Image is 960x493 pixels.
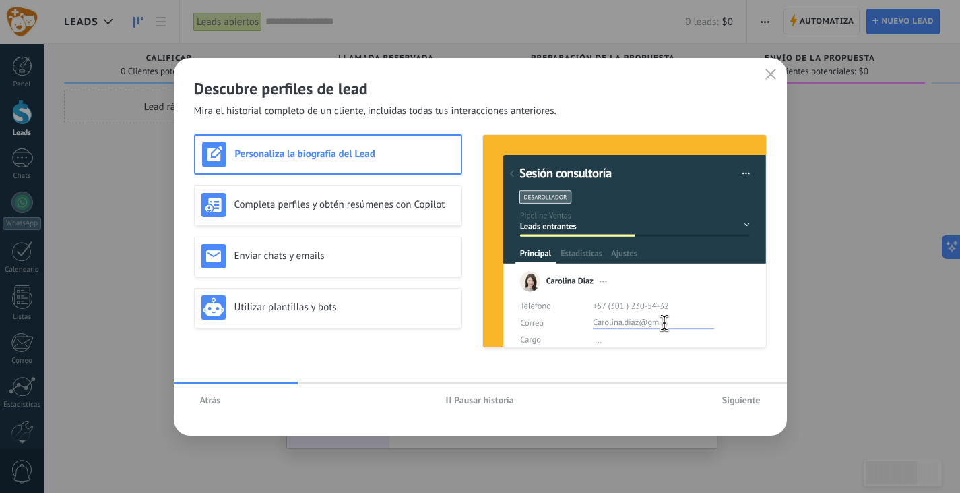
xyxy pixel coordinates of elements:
h3: Personaliza la biografía del Lead [235,148,454,161]
span: Mira el historial completo de un cliente, incluidas todas tus interacciones anteriores. [194,105,556,118]
span: Pausar historia [454,395,514,405]
h3: Utilizar plantillas y bots [234,301,455,314]
span: Atrás [200,395,221,405]
h2: Descubre perfiles de lead [194,78,767,99]
button: Atrás [194,390,227,410]
h3: Enviar chats y emails [234,250,455,262]
span: Siguiente [722,395,761,405]
button: Pausar historia [440,390,520,410]
h3: Completa perfiles y obtén resúmenes con Copilot [234,198,455,211]
button: Siguiente [716,390,767,410]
